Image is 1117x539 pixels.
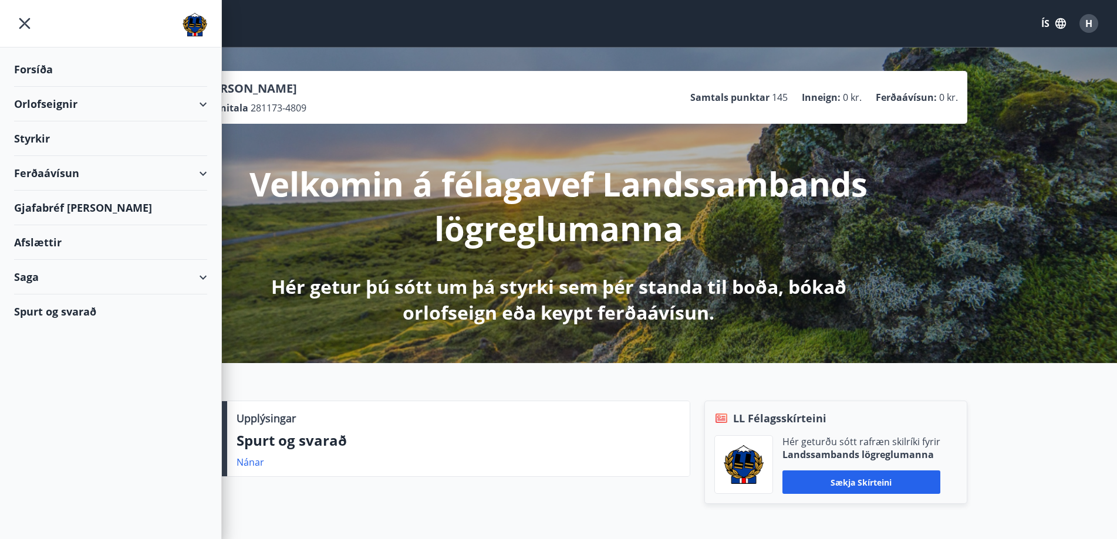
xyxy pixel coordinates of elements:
span: 145 [772,91,788,104]
p: [PERSON_NAME] [202,80,306,97]
button: Sækja skírteini [782,470,940,494]
span: 281173-4809 [251,101,306,114]
div: Gjafabréf [PERSON_NAME] [14,191,207,225]
div: Styrkir [14,121,207,156]
div: Saga [14,260,207,294]
p: Kennitala [202,101,248,114]
div: Forsíða [14,52,207,87]
div: Ferðaávísun [14,156,207,191]
p: Upplýsingar [237,411,296,426]
button: ÍS [1035,13,1072,34]
span: LL Félagsskírteini [733,411,826,426]
p: Velkomin á félagavef Landssambands lögreglumanna [249,161,869,250]
p: Hér geturðu sótt rafræn skilríki fyrir [782,435,940,448]
p: Landssambands lögreglumanna [782,448,940,461]
span: H [1085,17,1092,30]
p: Spurt og svarað [237,430,680,450]
img: union_logo [183,13,207,36]
button: H [1075,9,1103,38]
button: menu [14,13,35,34]
p: Ferðaávísun : [876,91,937,104]
p: Samtals punktar [690,91,770,104]
img: 1cqKbADZNYZ4wXUG0EC2JmCwhQh0Y6EN22Kw4FTY.png [724,445,764,484]
div: Spurt og svarað [14,294,207,328]
span: 0 kr. [843,91,862,104]
a: Nánar [237,456,264,469]
div: Orlofseignir [14,87,207,121]
div: Afslættir [14,225,207,260]
p: Hér getur þú sótt um þá styrki sem þér standa til boða, bókað orlofseign eða keypt ferðaávísun. [249,274,869,326]
p: Inneign : [802,91,841,104]
span: 0 kr. [939,91,958,104]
